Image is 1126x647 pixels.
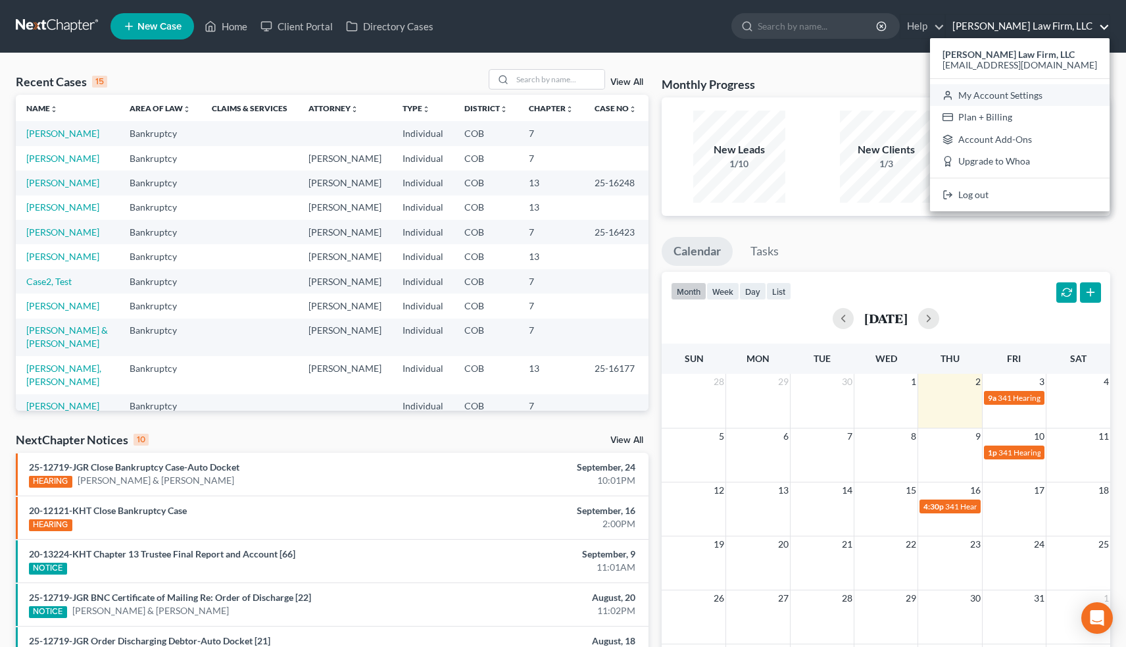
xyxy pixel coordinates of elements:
[119,269,201,294] td: Bankruptcy
[777,482,790,498] span: 13
[904,536,918,552] span: 22
[454,121,518,145] td: COB
[974,428,982,444] span: 9
[671,282,706,300] button: month
[298,319,392,356] td: [PERSON_NAME]
[454,170,518,195] td: COB
[119,394,201,419] td: Bankruptcy
[846,428,854,444] span: 7
[1033,482,1046,498] span: 17
[518,244,584,269] td: 13
[610,436,643,445] a: View All
[518,121,584,145] td: 7
[298,269,392,294] td: [PERSON_NAME]
[392,356,454,394] td: Individual
[454,394,518,419] td: COB
[392,121,454,145] td: Individual
[119,244,201,269] td: Bankruptcy
[26,128,99,139] a: [PERSON_NAME]
[758,14,878,38] input: Search by name...
[422,105,430,113] i: unfold_more
[712,482,725,498] span: 12
[930,106,1110,128] a: Plan + Billing
[910,428,918,444] span: 8
[998,393,1115,403] span: 341 Hearing for [PERSON_NAME]
[442,604,635,617] div: 11:02PM
[26,103,58,113] a: Nameunfold_more
[930,38,1110,211] div: [PERSON_NAME] Law Firm, LLC
[930,84,1110,107] a: My Account Settings
[1102,374,1110,390] span: 4
[712,590,725,606] span: 26
[998,448,1116,457] span: 341 Hearing for [PERSON_NAME]
[29,563,67,575] div: NOTICE
[566,105,574,113] i: unfold_more
[198,14,254,38] a: Home
[16,74,107,90] div: Recent Cases
[119,294,201,318] td: Bankruptcy
[1097,536,1110,552] span: 25
[392,319,454,356] td: Individual
[904,590,918,606] span: 29
[930,128,1110,151] a: Account Add-Ons
[584,170,649,195] td: 25-16248
[119,170,201,195] td: Bankruptcy
[518,319,584,356] td: 7
[841,536,854,552] span: 21
[119,356,201,394] td: Bankruptcy
[119,146,201,170] td: Bankruptcy
[1033,536,1046,552] span: 24
[78,474,234,487] a: [PERSON_NAME] & [PERSON_NAME]
[183,105,191,113] i: unfold_more
[610,78,643,87] a: View All
[945,502,1063,511] span: 341 Hearing for [PERSON_NAME]
[930,151,1110,173] a: Upgrade to Whoa
[942,59,1097,70] span: [EMAIL_ADDRESS][DOMAIN_NAME]
[298,356,392,394] td: [PERSON_NAME]
[1007,353,1021,364] span: Fri
[201,95,298,121] th: Claims & Services
[766,282,791,300] button: list
[298,170,392,195] td: [PERSON_NAME]
[584,356,649,394] td: 25-16177
[298,220,392,244] td: [PERSON_NAME]
[969,590,982,606] span: 30
[584,220,649,244] td: 25-16423
[712,536,725,552] span: 19
[454,356,518,394] td: COB
[442,461,635,474] div: September, 24
[298,294,392,318] td: [PERSON_NAME]
[454,294,518,318] td: COB
[910,374,918,390] span: 1
[403,103,430,113] a: Typeunfold_more
[454,244,518,269] td: COB
[119,121,201,145] td: Bankruptcy
[26,300,99,311] a: [PERSON_NAME]
[518,195,584,220] td: 13
[662,76,755,92] h3: Monthly Progress
[875,353,897,364] span: Wed
[988,393,996,403] span: 9a
[841,374,854,390] span: 30
[1033,428,1046,444] span: 10
[814,353,831,364] span: Tue
[392,146,454,170] td: Individual
[662,237,733,266] a: Calendar
[454,220,518,244] td: COB
[1038,374,1046,390] span: 3
[1102,590,1110,606] span: 1
[969,482,982,498] span: 16
[1070,353,1087,364] span: Sat
[777,374,790,390] span: 29
[840,142,932,157] div: New Clients
[119,220,201,244] td: Bankruptcy
[26,251,99,262] a: [PERSON_NAME]
[29,519,72,531] div: HEARING
[454,269,518,294] td: COB
[392,170,454,195] td: Individual
[718,428,725,444] span: 5
[454,195,518,220] td: COB
[392,269,454,294] td: Individual
[518,220,584,244] td: 7
[974,374,982,390] span: 2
